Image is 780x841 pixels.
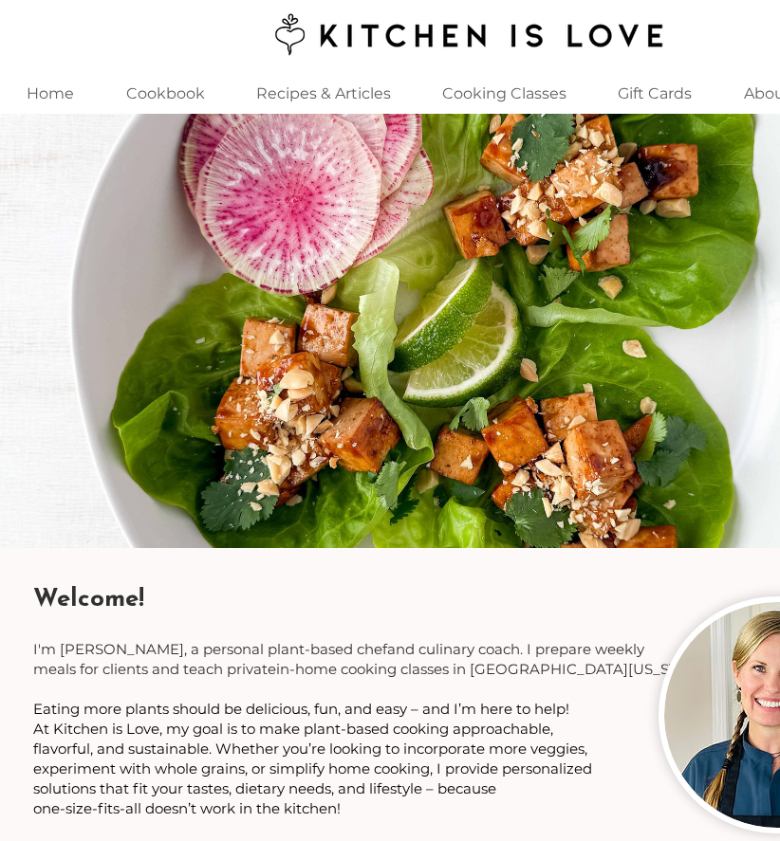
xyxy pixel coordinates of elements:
[17,73,84,114] p: Home
[276,660,712,678] span: in-home cooking classes in [GEOGRAPHIC_DATA][US_STATE].
[387,640,644,658] span: and culinary coach. I prepare weekly
[608,73,701,114] p: Gift Cards
[117,73,214,114] p: Cookbook
[33,759,592,777] span: experiment with whole grains, or simplify home cooking, I provide personalized
[33,587,144,612] span: Welcome!
[33,660,276,678] span: meals for clients and teach private
[262,10,667,58] img: Kitchen is Love logo
[433,73,576,114] p: Cooking Classes
[33,700,573,718] span: Eating more plants should be delicious, fun, and easy – and I’m here to help! ​
[33,720,553,738] span: At Kitchen is Love, my goal is to make plant-based cooking approachable,
[33,700,573,718] span: ​​​​​​​​​​​​
[417,73,591,114] div: Cooking Classes
[591,73,717,114] a: Gift Cards
[33,740,587,758] span: flavorful, and sustainable. Whether you’re looking to incorporate more veggies,
[101,73,230,114] a: Cookbook
[247,73,400,114] p: Recipes & Articles
[33,799,341,817] span: one-size-fits-all doesn’t work in the kitchen!
[33,779,496,797] span: solutions that fit your tastes, dietary needs, and lifestyle – because
[230,73,417,114] a: Recipes & Articles
[33,640,387,658] span: I'm [PERSON_NAME], a personal plant-based chef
